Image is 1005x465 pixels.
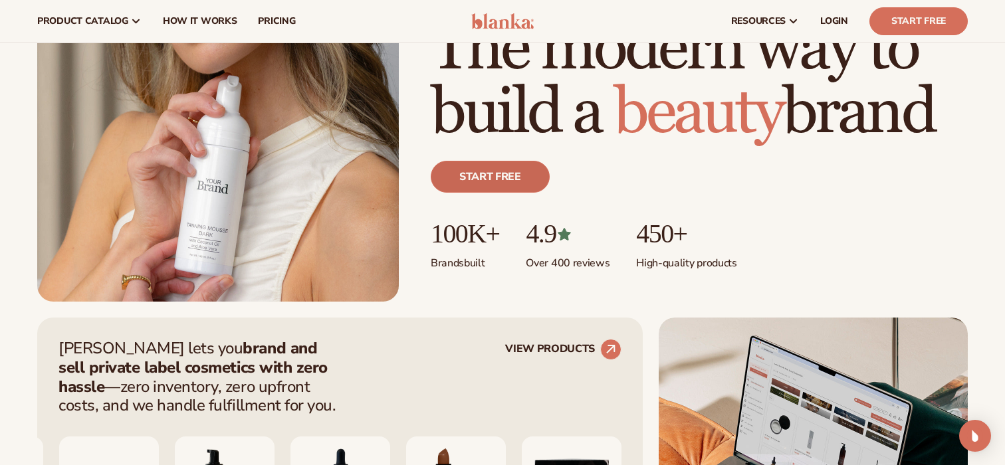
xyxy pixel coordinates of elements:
a: Start free [431,161,550,193]
span: resources [731,16,786,27]
p: High-quality products [636,248,736,270]
span: beauty [614,74,782,151]
div: Open Intercom Messenger [959,420,991,452]
p: 450+ [636,219,736,248]
a: Start Free [869,7,968,35]
span: LOGIN [820,16,848,27]
p: 100K+ [431,219,499,248]
span: product catalog [37,16,128,27]
a: VIEW PRODUCTS [505,339,621,360]
h1: The modern way to build a brand [431,17,968,145]
p: [PERSON_NAME] lets you —zero inventory, zero upfront costs, and we handle fulfillment for you. [58,339,344,415]
p: Brands built [431,248,499,270]
p: Over 400 reviews [526,248,610,270]
span: How It Works [163,16,237,27]
img: logo [471,13,534,29]
strong: brand and sell private label cosmetics with zero hassle [58,337,328,397]
span: pricing [258,16,295,27]
p: 4.9 [526,219,610,248]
